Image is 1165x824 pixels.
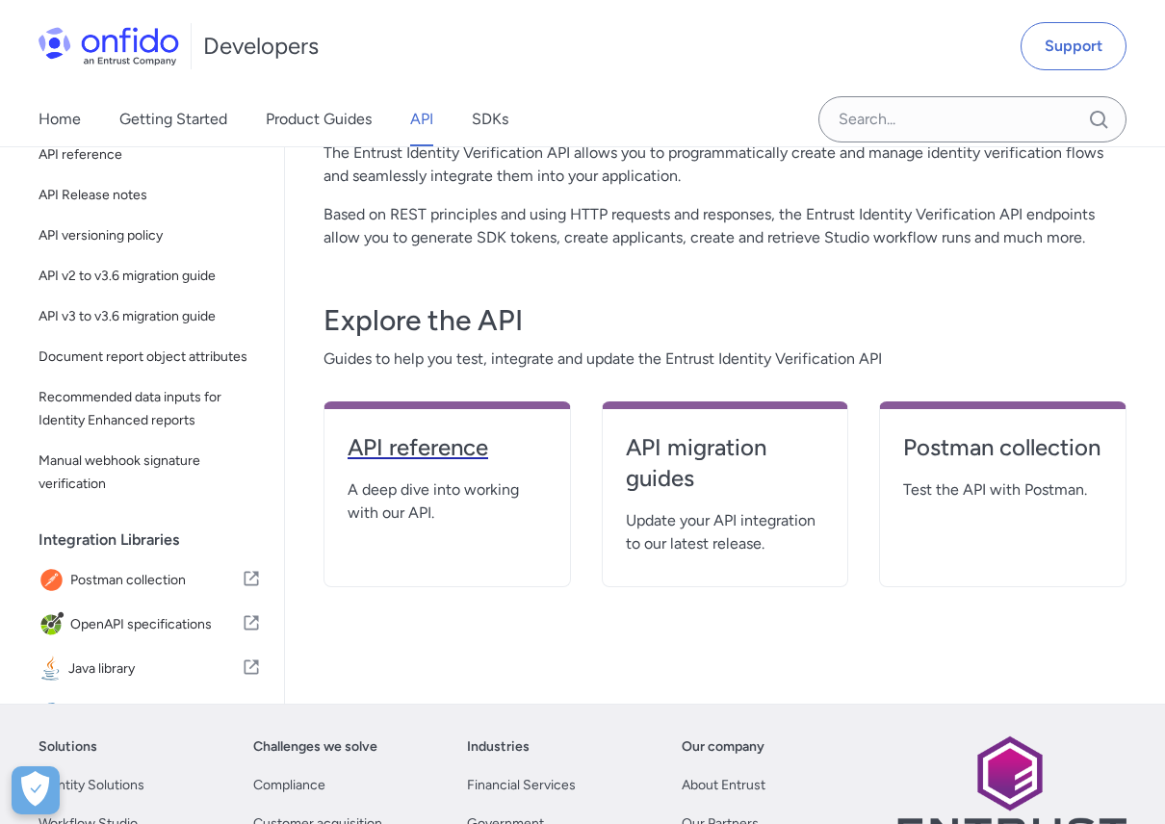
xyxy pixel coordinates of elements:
[348,432,547,463] h4: API reference
[70,700,242,727] span: Python library
[348,478,547,525] span: A deep dive into working with our API.
[31,176,269,215] a: API Release notes
[12,766,60,814] button: Open Preferences
[68,656,242,682] span: Java library
[39,265,261,288] span: API v2 to v3.6 migration guide
[682,774,765,797] a: About Entrust
[467,735,530,759] a: Industries
[467,774,576,797] a: Financial Services
[266,92,372,146] a: Product Guides
[324,348,1126,371] span: Guides to help you test, integrate and update the Entrust Identity Verification API
[324,203,1126,249] p: Based on REST principles and using HTTP requests and responses, the Entrust Identity Verification...
[39,143,261,167] span: API reference
[203,31,319,62] h1: Developers
[324,301,1126,340] h3: Explore the API
[31,559,269,602] a: IconPostman collectionPostman collection
[31,604,269,646] a: IconOpenAPI specificationsOpenAPI specifications
[903,478,1102,502] span: Test the API with Postman.
[39,184,261,207] span: API Release notes
[39,305,261,328] span: API v3 to v3.6 migration guide
[39,346,261,369] span: Document report object attributes
[31,297,269,336] a: API v3 to v3.6 migration guide
[31,692,269,734] a: IconPython libraryPython library
[39,735,97,759] a: Solutions
[253,735,377,759] a: Challenges we solve
[70,567,242,594] span: Postman collection
[31,136,269,174] a: API reference
[818,96,1126,142] input: Onfido search input field
[39,450,261,496] span: Manual webhook signature verification
[39,386,261,432] span: Recommended data inputs for Identity Enhanced reports
[31,338,269,376] a: Document report object attributes
[348,432,547,478] a: API reference
[12,766,60,814] div: Cookie Preferences
[119,92,227,146] a: Getting Started
[626,432,825,509] a: API migration guides
[39,224,261,247] span: API versioning policy
[31,648,269,690] a: IconJava libraryJava library
[472,92,508,146] a: SDKs
[39,656,68,682] img: IconJava library
[682,735,764,759] a: Our company
[31,257,269,296] a: API v2 to v3.6 migration guide
[39,27,179,65] img: Onfido Logo
[39,521,276,559] div: Integration Libraries
[253,774,325,797] a: Compliance
[626,432,825,494] h4: API migration guides
[31,442,269,503] a: Manual webhook signature verification
[39,700,70,727] img: IconPython library
[39,774,144,797] a: Identity Solutions
[31,217,269,255] a: API versioning policy
[70,611,242,638] span: OpenAPI specifications
[903,432,1102,463] h4: Postman collection
[1021,22,1126,70] a: Support
[39,611,70,638] img: IconOpenAPI specifications
[39,567,70,594] img: IconPostman collection
[39,92,81,146] a: Home
[903,432,1102,478] a: Postman collection
[626,509,825,555] span: Update your API integration to our latest release.
[324,142,1126,188] p: The Entrust Identity Verification API allows you to programmatically create and manage identity v...
[31,378,269,440] a: Recommended data inputs for Identity Enhanced reports
[410,92,433,146] a: API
